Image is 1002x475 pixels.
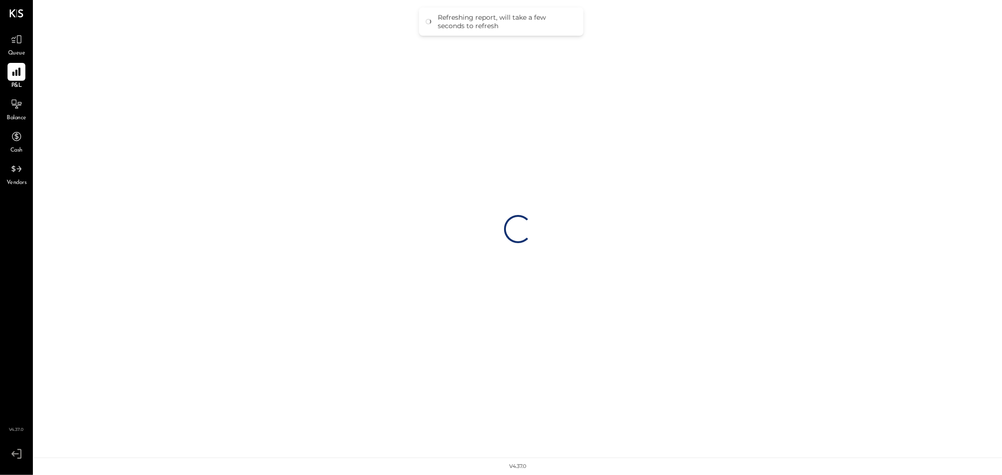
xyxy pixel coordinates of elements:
span: Queue [8,49,25,58]
div: v 4.37.0 [510,463,527,470]
div: Refreshing report, will take a few seconds to refresh [438,13,574,30]
span: Vendors [7,179,27,187]
span: Cash [10,146,23,155]
span: P&L [11,82,22,90]
a: P&L [0,63,32,90]
a: Balance [0,95,32,123]
a: Cash [0,128,32,155]
a: Queue [0,31,32,58]
span: Balance [7,114,26,123]
a: Vendors [0,160,32,187]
